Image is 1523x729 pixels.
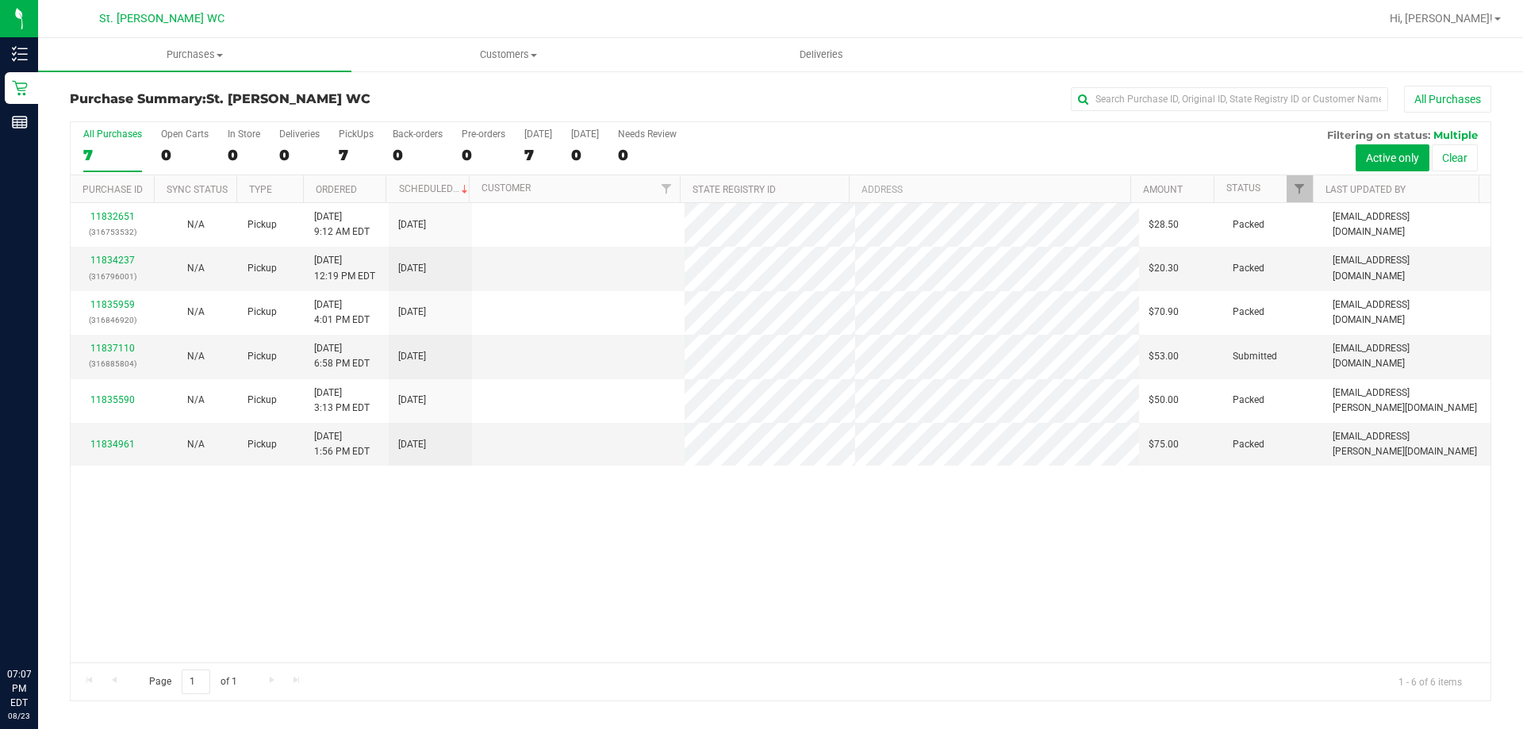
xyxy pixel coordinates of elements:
[187,217,205,232] button: N/A
[279,146,320,164] div: 0
[99,12,224,25] span: St. [PERSON_NAME] WC
[247,437,277,452] span: Pickup
[352,48,664,62] span: Customers
[187,305,205,320] button: N/A
[90,439,135,450] a: 11834961
[187,437,205,452] button: N/A
[314,297,370,328] span: [DATE] 4:01 PM EDT
[1404,86,1491,113] button: All Purchases
[206,91,370,106] span: St. [PERSON_NAME] WC
[249,184,272,195] a: Type
[47,600,66,619] iframe: Resource center unread badge
[1356,144,1429,171] button: Active only
[82,184,143,195] a: Purchase ID
[80,313,144,328] p: (316846920)
[571,129,599,140] div: [DATE]
[1233,437,1264,452] span: Packed
[316,184,357,195] a: Ordered
[314,341,370,371] span: [DATE] 6:58 PM EDT
[571,146,599,164] div: 0
[692,184,776,195] a: State Registry ID
[1432,144,1478,171] button: Clear
[1433,129,1478,141] span: Multiple
[524,146,552,164] div: 7
[7,710,31,722] p: 08/23
[524,129,552,140] div: [DATE]
[778,48,865,62] span: Deliveries
[279,129,320,140] div: Deliveries
[618,146,677,164] div: 0
[398,305,426,320] span: [DATE]
[187,439,205,450] span: Not Applicable
[187,306,205,317] span: Not Applicable
[80,224,144,240] p: (316753532)
[247,261,277,276] span: Pickup
[187,261,205,276] button: N/A
[398,261,426,276] span: [DATE]
[1233,305,1264,320] span: Packed
[1287,175,1313,202] a: Filter
[1233,217,1264,232] span: Packed
[1149,217,1179,232] span: $28.50
[462,146,505,164] div: 0
[1333,341,1481,371] span: [EMAIL_ADDRESS][DOMAIN_NAME]
[393,146,443,164] div: 0
[247,349,277,364] span: Pickup
[849,175,1130,203] th: Address
[399,183,471,194] a: Scheduled
[481,182,531,194] a: Customer
[1143,184,1183,195] a: Amount
[247,217,277,232] span: Pickup
[398,393,426,408] span: [DATE]
[1325,184,1406,195] a: Last Updated By
[1149,437,1179,452] span: $75.00
[228,146,260,164] div: 0
[161,146,209,164] div: 0
[1071,87,1388,111] input: Search Purchase ID, Original ID, State Registry ID or Customer Name...
[393,129,443,140] div: Back-orders
[1233,261,1264,276] span: Packed
[1226,182,1260,194] a: Status
[1233,349,1277,364] span: Submitted
[618,129,677,140] div: Needs Review
[1333,209,1481,240] span: [EMAIL_ADDRESS][DOMAIN_NAME]
[228,129,260,140] div: In Store
[1390,12,1493,25] span: Hi, [PERSON_NAME]!
[90,343,135,354] a: 11837110
[187,394,205,405] span: Not Applicable
[80,356,144,371] p: (316885804)
[70,92,543,106] h3: Purchase Summary:
[1333,386,1481,416] span: [EMAIL_ADDRESS][PERSON_NAME][DOMAIN_NAME]
[339,146,374,164] div: 7
[1149,305,1179,320] span: $70.90
[247,305,277,320] span: Pickup
[398,349,426,364] span: [DATE]
[654,175,680,202] a: Filter
[136,670,250,694] span: Page of 1
[1149,393,1179,408] span: $50.00
[187,219,205,230] span: Not Applicable
[1149,261,1179,276] span: $20.30
[38,48,351,62] span: Purchases
[7,667,31,710] p: 07:07 PM EDT
[1333,253,1481,283] span: [EMAIL_ADDRESS][DOMAIN_NAME]
[80,269,144,284] p: (316796001)
[182,670,210,694] input: 1
[187,263,205,274] span: Not Applicable
[167,184,228,195] a: Sync Status
[12,46,28,62] inline-svg: Inventory
[90,211,135,222] a: 11832651
[1386,670,1475,693] span: 1 - 6 of 6 items
[1233,393,1264,408] span: Packed
[187,349,205,364] button: N/A
[314,386,370,416] span: [DATE] 3:13 PM EDT
[90,394,135,405] a: 11835590
[1333,429,1481,459] span: [EMAIL_ADDRESS][PERSON_NAME][DOMAIN_NAME]
[161,129,209,140] div: Open Carts
[247,393,277,408] span: Pickup
[16,602,63,650] iframe: Resource center
[351,38,665,71] a: Customers
[187,393,205,408] button: N/A
[12,80,28,96] inline-svg: Retail
[1333,297,1481,328] span: [EMAIL_ADDRESS][DOMAIN_NAME]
